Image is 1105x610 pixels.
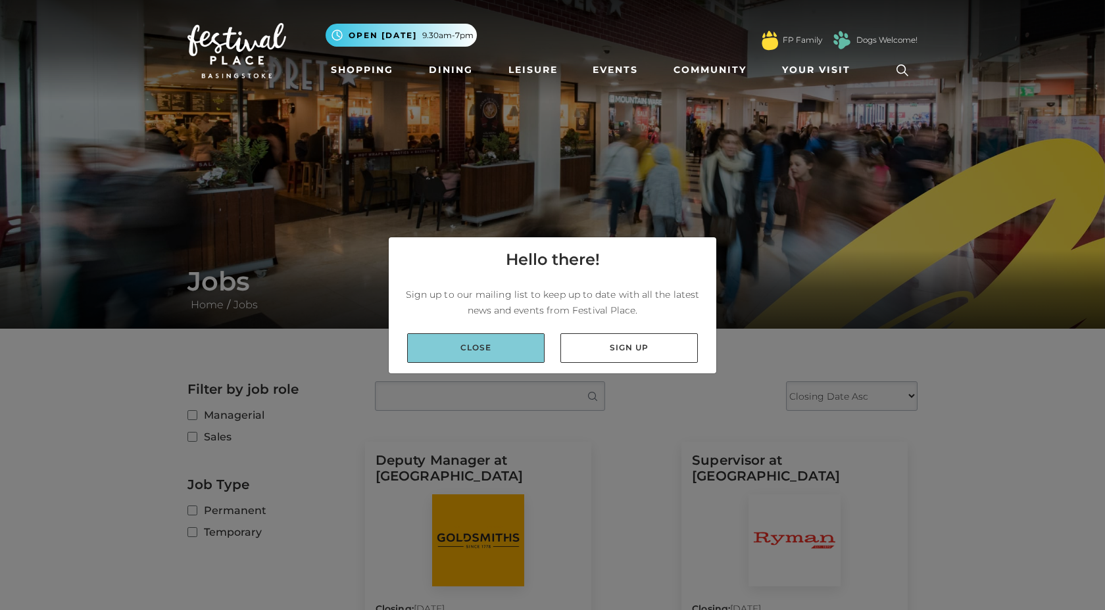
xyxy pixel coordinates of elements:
a: Events [587,58,643,82]
p: Sign up to our mailing list to keep up to date with all the latest news and events from Festival ... [399,287,706,318]
a: Dogs Welcome! [856,34,918,46]
a: FP Family [783,34,822,46]
img: Festival Place Logo [187,23,286,78]
a: Close [407,333,545,363]
a: Shopping [326,58,399,82]
a: Leisure [503,58,563,82]
a: Sign up [560,333,698,363]
a: Dining [424,58,478,82]
span: Your Visit [782,63,850,77]
button: Open [DATE] 9.30am-7pm [326,24,477,47]
a: Your Visit [777,58,862,82]
span: 9.30am-7pm [422,30,474,41]
span: Open [DATE] [349,30,417,41]
a: Community [668,58,752,82]
h4: Hello there! [506,248,600,271]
